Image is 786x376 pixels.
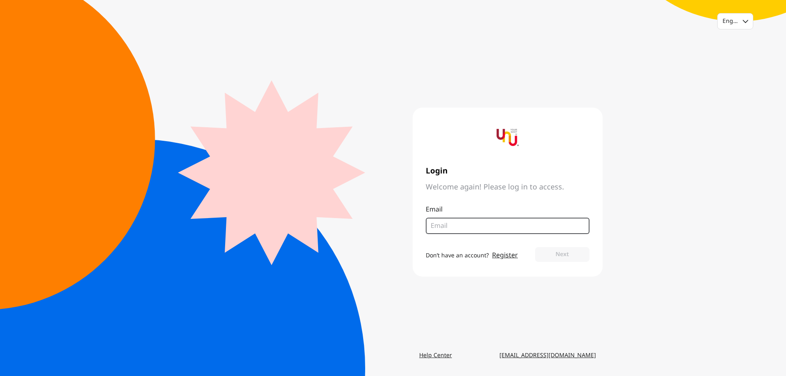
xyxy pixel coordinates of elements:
[492,250,518,260] a: Register
[426,167,589,176] span: Login
[426,205,589,214] p: Email
[426,251,489,260] span: Don’t have an account?
[493,348,603,363] a: [EMAIL_ADDRESS][DOMAIN_NAME]
[431,221,578,231] input: Email
[413,348,458,363] a: Help Center
[723,17,738,25] div: English
[497,126,519,149] img: yournextu-logo-vertical-compact-v2.png
[535,247,589,262] button: Next
[426,182,589,192] span: Welcome again! Please log in to access.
